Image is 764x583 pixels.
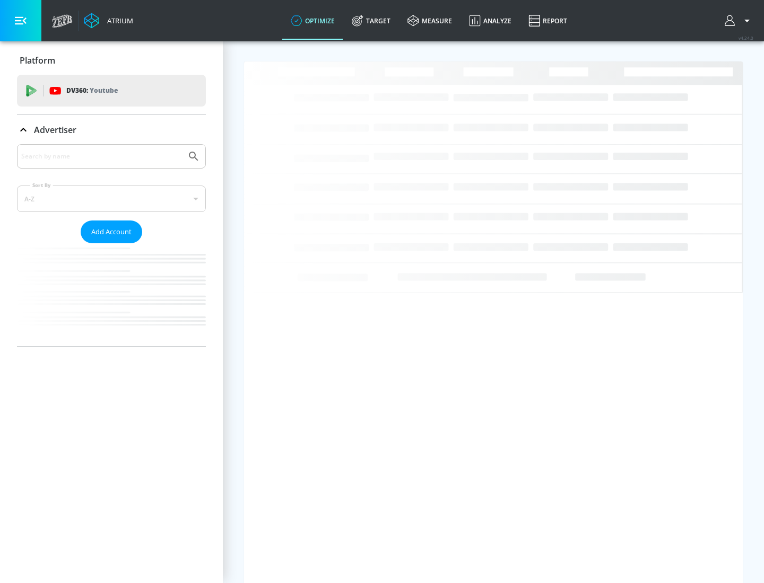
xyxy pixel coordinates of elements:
nav: list of Advertiser [17,243,206,346]
span: v 4.24.0 [739,35,753,41]
a: Analyze [461,2,520,40]
div: Platform [17,46,206,75]
span: Add Account [91,226,132,238]
a: measure [399,2,461,40]
p: DV360: [66,85,118,96]
p: Advertiser [34,124,76,136]
div: Advertiser [17,115,206,145]
input: Search by name [21,149,182,163]
a: Report [520,2,576,40]
div: Advertiser [17,144,206,346]
a: Atrium [84,13,133,29]
label: Sort By [30,182,53,189]
a: optimize [282,2,343,40]
div: Atrium [103,16,133,25]
div: DV360: Youtube [17,75,206,107]
div: A-Z [17,185,206,212]
button: Add Account [81,220,142,243]
p: Platform [20,55,55,66]
a: Target [343,2,399,40]
p: Youtube [90,85,118,96]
